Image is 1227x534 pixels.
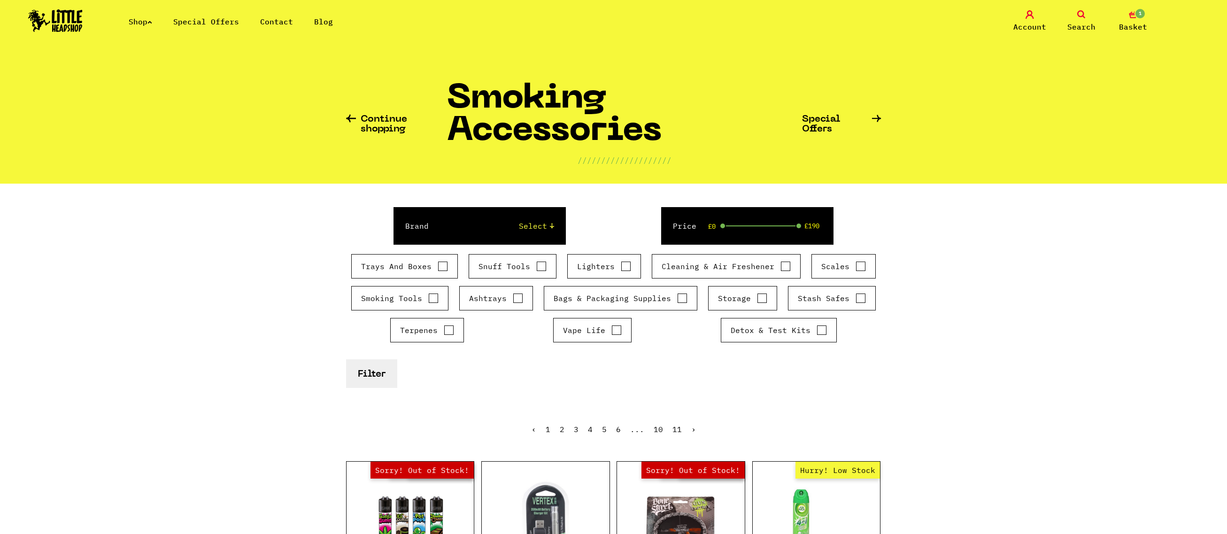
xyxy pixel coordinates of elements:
label: Terpenes [400,325,454,336]
label: Storage [718,293,767,304]
label: Bags & Packaging Supplies [554,293,687,304]
label: Lighters [577,261,631,272]
label: Brand [405,220,429,232]
a: Next » [691,425,696,434]
span: 1 [1134,8,1146,19]
span: Sorry! Out of Stock! [370,462,474,479]
span: ‹ [532,425,536,434]
p: //////////////////// [578,155,671,166]
label: Detox & Test Kits [731,325,827,336]
a: 10 [654,425,663,434]
a: 2 [560,425,564,434]
a: Special Offers [173,17,239,26]
li: « Previous [532,426,536,433]
label: Cleaning & Air Freshener [662,261,791,272]
span: £190 [804,222,819,230]
span: Basket [1119,21,1147,32]
a: Special Offers [802,115,881,134]
a: Contact [260,17,293,26]
img: Little Head Shop Logo [28,9,83,32]
span: Account [1013,21,1046,32]
label: Smoking Tools [361,293,439,304]
label: Trays And Boxes [361,261,448,272]
a: 4 [588,425,593,434]
span: 1 [546,425,550,434]
label: Vape Life [563,325,622,336]
button: Filter [346,359,397,388]
a: 1 Basket [1110,10,1157,32]
label: Stash Safes [798,293,866,304]
span: Sorry! Out of Stock! [641,462,745,479]
span: Hurry! Low Stock [795,462,880,479]
a: 3 [574,425,579,434]
label: Ashtrays [469,293,523,304]
span: ... [630,425,644,434]
label: Scales [821,261,866,272]
a: 6 [616,425,621,434]
a: 11 [672,425,682,434]
span: Search [1067,21,1096,32]
a: Shop [129,17,152,26]
a: Blog [314,17,333,26]
a: Continue shopping [346,115,447,134]
a: Search [1058,10,1105,32]
a: 5 [602,425,607,434]
label: Snuff Tools [478,261,547,272]
h1: Smoking Accessories [447,83,802,155]
label: Price [673,220,696,232]
span: £0 [708,223,716,230]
